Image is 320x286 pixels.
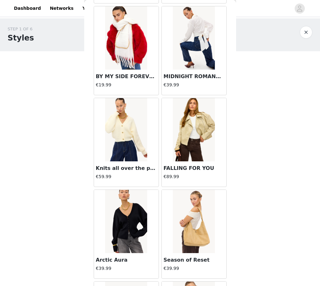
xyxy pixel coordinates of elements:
div: avatar [297,3,303,14]
img: MIDNIGHT ROMANCE - WHITE [173,6,215,70]
h3: BY MY SIDE FOREVER [96,73,157,80]
h3: Season of Reset [164,256,224,264]
div: STEP 1 OF 6 [8,26,34,32]
h4: €39.99 [96,265,157,272]
a: Your Links [78,1,112,16]
h3: Arctic Aura [96,256,157,264]
h3: Knits all over the place [96,165,157,172]
img: Arctic Aura [105,190,147,253]
h4: €39.99 [164,82,224,88]
img: Knits all over the place [105,98,147,161]
img: Season of Reset [173,190,215,253]
h4: €39.99 [164,265,224,272]
h3: MIDNIGHT ROMANCE - WHITE [164,73,224,80]
a: Networks [46,1,77,16]
h4: €19.99 [96,82,157,88]
h3: FALLING FOR YOU [164,165,224,172]
h4: €59.99 [96,173,157,180]
h4: €89.99 [164,173,224,180]
h1: Styles [8,32,34,44]
img: BY MY SIDE FOREVER [105,6,147,70]
img: FALLING FOR YOU [173,98,215,161]
a: Dashboard [10,1,45,16]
